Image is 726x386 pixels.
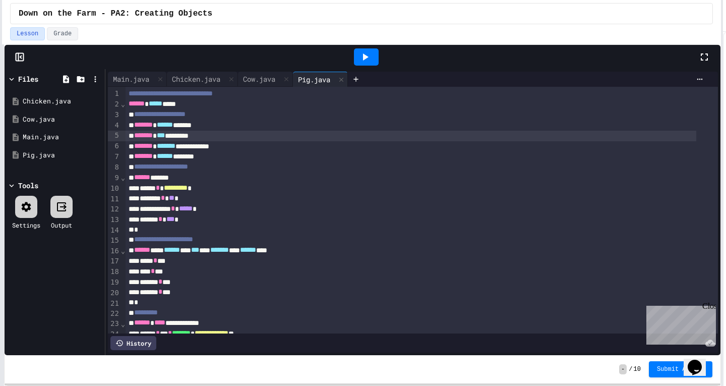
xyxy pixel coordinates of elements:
span: Fold line [120,100,126,108]
div: Pig.java [23,150,101,160]
div: 2 [108,99,120,110]
div: Settings [12,220,40,230]
div: 6 [108,141,120,152]
span: Fold line [120,174,126,182]
iframe: chat widget [642,302,716,345]
div: 13 [108,215,120,226]
div: 14 [108,226,120,236]
div: 4 [108,121,120,131]
div: 23 [108,319,120,329]
div: Cow.java [238,74,280,84]
span: 10 [634,365,641,373]
div: Chicken.java [167,72,238,87]
div: 15 [108,236,120,246]
div: Main.java [108,72,167,87]
div: 7 [108,152,120,162]
div: 22 [108,309,120,319]
div: 20 [108,288,120,299]
div: History [110,336,156,350]
div: 21 [108,299,120,309]
div: 9 [108,173,120,184]
div: 12 [108,204,120,215]
div: 18 [108,267,120,278]
div: 8 [108,162,120,173]
div: Tools [18,180,38,191]
div: Pig.java [293,72,348,87]
div: 24 [108,329,120,340]
span: - [619,364,627,374]
button: Grade [47,27,78,40]
button: Lesson [10,27,45,40]
div: Chicken.java [23,96,101,106]
div: Main.java [108,74,154,84]
span: / [629,365,632,373]
div: Pig.java [293,74,335,85]
div: 16 [108,246,120,257]
div: 5 [108,131,120,141]
div: 11 [108,194,120,205]
div: 17 [108,256,120,267]
div: Files [18,74,38,84]
div: Chat with us now!Close [4,4,70,64]
div: Main.java [23,132,101,142]
iframe: chat widget [684,346,716,376]
span: Down on the Farm - PA2: Creating Objects [19,8,212,20]
div: 10 [108,184,120,194]
div: 19 [108,278,120,288]
div: Cow.java [23,115,101,125]
button: Submit Answer [649,361,712,377]
span: Submit Answer [657,365,704,373]
div: 1 [108,89,120,99]
span: Fold line [120,320,126,328]
div: Output [51,220,72,230]
div: Cow.java [238,72,293,87]
span: Fold line [120,247,126,255]
div: Chicken.java [167,74,225,84]
div: 3 [108,110,120,121]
